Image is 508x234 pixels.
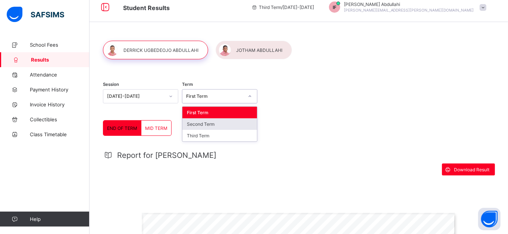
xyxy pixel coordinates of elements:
[344,8,474,12] span: [PERSON_NAME][EMAIL_ADDRESS][PERSON_NAME][DOMAIN_NAME]
[30,72,90,78] span: Attendance
[31,57,90,63] span: Results
[361,219,396,222] span: ATTENDANCE RECORD
[182,118,257,130] div: Second Term
[145,125,167,131] span: MID TERM
[401,229,411,232] span: 90.9%
[182,107,257,118] div: First Term
[318,225,324,228] span: 84.3
[344,1,474,7] span: [PERSON_NAME] Abdullahi
[245,229,252,232] span: Sex:
[123,4,170,12] span: Student Results
[30,216,89,222] span: Help
[274,225,277,228] span: 25
[344,225,383,228] span: No. of times School Opened
[30,131,90,137] span: Class Timetable
[103,82,119,87] span: Session
[206,220,269,223] span: Name: [PERSON_NAME] [PERSON_NAME]
[344,229,376,232] span: No. of times Present
[206,229,213,232] span: Age:
[182,130,257,141] div: Third Term
[215,229,219,232] span: 11
[322,1,490,13] div: IfeomaAbdullahi
[254,229,289,232] span: [DEMOGRAPHIC_DATA]
[251,4,314,10] span: session/term information
[478,208,501,230] button: Open asap
[117,151,216,160] span: Report for [PERSON_NAME]
[107,94,164,99] div: [DATE]-[DATE]
[30,42,90,48] span: School Fees
[107,125,137,131] span: END OF TERM
[387,225,393,228] span: 132
[285,220,322,223] span: Session: [DATE]-[DATE]
[30,116,90,122] span: Collectibles
[387,229,393,232] span: 120
[30,87,90,93] span: Payment History
[333,4,336,10] span: IF
[186,94,244,99] div: First Term
[7,7,64,22] img: safsims
[245,225,272,228] span: Number in Class:
[285,229,333,232] span: Admission Number: CST05111
[454,167,489,172] span: Download Result
[182,82,193,87] span: Term
[285,225,316,228] span: Overall Percentage:
[30,102,90,107] span: Invoice History
[206,225,237,228] span: Class: CLASS 5 RED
